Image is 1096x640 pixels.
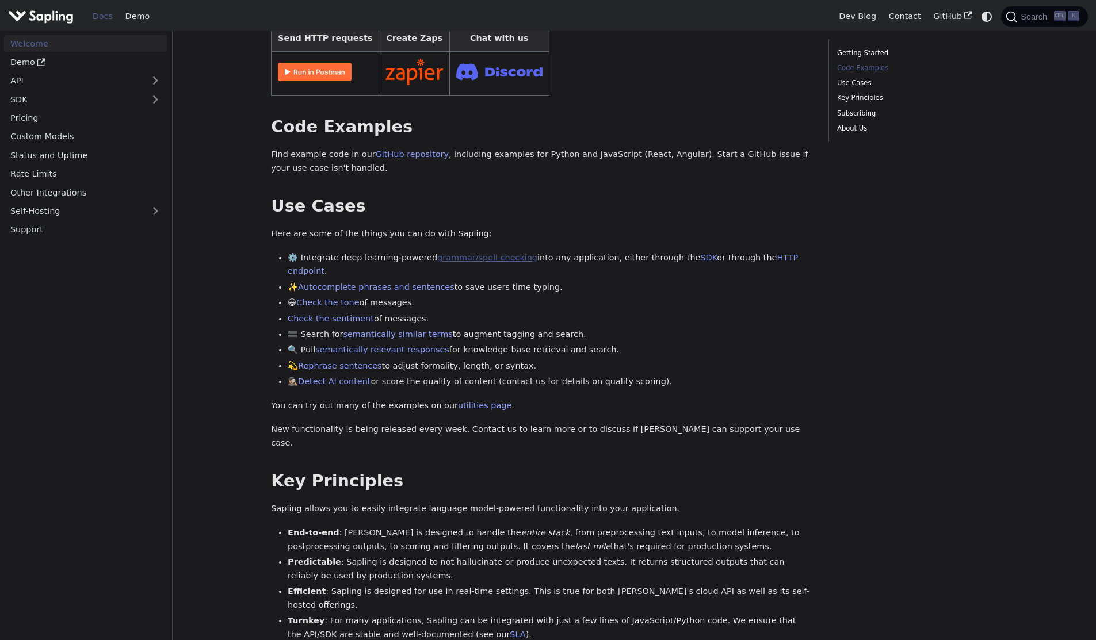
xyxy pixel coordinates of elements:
[449,25,549,52] th: Chat with us
[296,298,359,307] a: Check the tone
[883,7,927,25] a: Contact
[288,616,324,625] strong: Turnkey
[271,471,812,492] h2: Key Principles
[4,184,167,201] a: Other Integrations
[288,343,812,357] li: 🔍 Pull for knowledge-base retrieval and search.
[4,72,144,89] a: API
[1001,6,1087,27] button: Search (Ctrl+K)
[271,227,812,241] p: Here are some of the things you can do with Sapling:
[700,253,717,262] a: SDK
[521,528,570,537] em: entire stack
[1017,12,1054,21] span: Search
[832,7,882,25] a: Dev Blog
[8,8,78,25] a: Sapling.ai
[144,72,167,89] button: Expand sidebar category 'API'
[458,401,511,410] a: utilities page
[288,314,374,323] a: Check the sentiment
[4,54,167,71] a: Demo
[837,108,993,119] a: Subscribing
[288,328,812,342] li: 🟰 Search for to augment tagging and search.
[144,91,167,108] button: Expand sidebar category 'SDK'
[837,63,993,74] a: Code Examples
[575,542,610,551] em: last mile
[271,399,812,413] p: You can try out many of the examples on our .
[271,148,812,175] p: Find example code in our , including examples for Python and JavaScript (React, Angular). Start a...
[4,35,167,52] a: Welcome
[298,282,455,292] a: Autocomplete phrases and sentences
[271,117,812,137] h2: Code Examples
[4,166,167,182] a: Rate Limits
[379,25,450,52] th: Create Zaps
[385,59,443,85] img: Connect in Zapier
[837,93,993,104] a: Key Principles
[288,359,812,373] li: 💫 to adjust formality, length, or syntax.
[837,48,993,59] a: Getting Started
[837,123,993,134] a: About Us
[288,555,812,583] li: : Sapling is designed to not hallucinate or produce unexpected texts. It returns structured outpu...
[837,78,993,89] a: Use Cases
[1068,11,1079,21] kbd: K
[315,345,449,354] a: semantically relevant responses
[272,25,379,52] th: Send HTTP requests
[298,361,381,370] a: Rephrase sentences
[288,281,812,294] li: ✨ to save users time typing.
[298,377,371,386] a: Detect AI content
[4,203,167,220] a: Self-Hosting
[376,150,449,159] a: GitHub repository
[271,196,812,217] h2: Use Cases
[288,557,341,566] strong: Predictable
[288,587,326,596] strong: Efficient
[119,7,156,25] a: Demo
[288,526,812,554] li: : [PERSON_NAME] is designed to handle the , from preprocessing text inputs, to model inference, t...
[288,296,812,310] li: 😀 of messages.
[343,329,452,339] a: semantically similar terms
[456,60,543,83] img: Join Discord
[288,312,812,326] li: of messages.
[927,7,978,25] a: GitHub
[288,585,812,612] li: : Sapling is designed for use in real-time settings. This is true for both [PERSON_NAME]'s cloud ...
[86,7,119,25] a: Docs
[271,502,812,516] p: Sapling allows you to easily integrate language model-powered functionality into your application.
[4,221,167,238] a: Support
[4,110,167,127] a: Pricing
[437,253,537,262] a: grammar/spell checking
[288,528,339,537] strong: End-to-end
[510,630,525,639] a: SLA
[4,147,167,163] a: Status and Uptime
[4,128,167,145] a: Custom Models
[8,8,74,25] img: Sapling.ai
[288,251,812,279] li: ⚙️ Integrate deep learning-powered into any application, either through the or through the .
[979,8,995,25] button: Switch between dark and light mode (currently system mode)
[271,423,812,450] p: New functionality is being released every week. Contact us to learn more or to discuss if [PERSON...
[4,91,144,108] a: SDK
[278,63,352,81] img: Run in Postman
[288,375,812,389] li: 🕵🏽‍♀️ or score the quality of content (contact us for details on quality scoring).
